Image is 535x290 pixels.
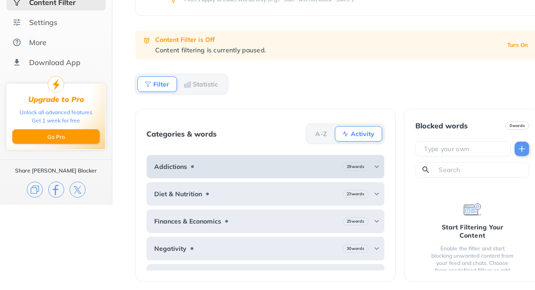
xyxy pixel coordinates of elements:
img: about.svg [12,38,21,47]
img: Filter [144,81,151,88]
b: Activity [351,131,374,137]
b: 25 words [347,218,364,224]
img: upgrade-to-pro.svg [48,76,64,92]
img: Statistic [184,81,191,88]
div: Share [PERSON_NAME] Blocker [15,167,97,174]
div: More [29,38,46,47]
input: Type your own [423,144,507,153]
b: Diet & Nutrition [154,190,202,198]
b: 30 words [347,245,364,252]
b: Turn On [507,42,528,48]
div: Blocked words [415,122,468,130]
div: Start Filtering Your Content [430,223,515,239]
b: Negativity [154,245,187,252]
b: 29 words [347,163,364,170]
b: Addictions [154,163,187,170]
div: Download App [29,58,81,67]
b: Finances & Economics [154,218,221,225]
b: 23 words [347,191,364,197]
input: Search [438,165,525,174]
b: Filter [153,81,169,87]
div: Get 1 week for free [32,117,80,125]
b: Statistic [193,81,218,87]
button: Go Pro [12,129,100,144]
div: Settings [29,18,57,27]
img: download-app.svg [12,58,21,67]
div: Enable the filter and start blocking unwanted content from your feed and chats. Choose from prede... [430,245,515,281]
div: Content filtering is currently paused. [155,46,496,54]
img: Activity [342,130,349,137]
img: settings.svg [12,18,21,27]
b: Content Filter is Off [155,36,215,44]
div: Upgrade to Pro [28,95,84,104]
img: x.svg [70,182,86,198]
b: 0 words [510,122,525,129]
b: A-Z [315,131,327,137]
img: facebook.svg [48,182,64,198]
div: Unlock all advanced features [20,108,92,117]
div: Categories & words [146,130,217,138]
img: copy.svg [27,182,43,198]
